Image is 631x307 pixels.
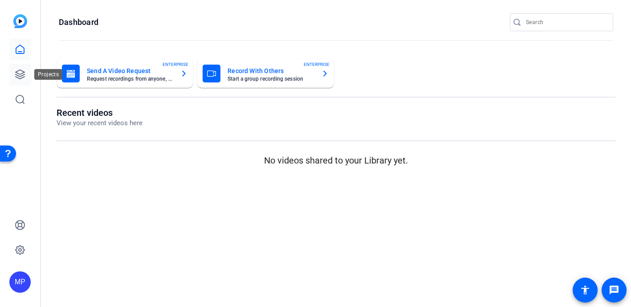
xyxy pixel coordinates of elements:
[87,65,173,76] mat-card-title: Send A Video Request
[57,107,142,118] h1: Recent videos
[57,59,193,88] button: Send A Video RequestRequest recordings from anyone, anywhereENTERPRISE
[13,14,27,28] img: blue-gradient.svg
[228,65,314,76] mat-card-title: Record With Others
[34,69,62,80] div: Projects
[163,61,188,68] span: ENTERPRISE
[197,59,334,88] button: Record With OthersStart a group recording sessionENTERPRISE
[59,17,98,28] h1: Dashboard
[609,285,619,295] mat-icon: message
[304,61,330,68] span: ENTERPRISE
[57,154,615,167] p: No videos shared to your Library yet.
[228,76,314,82] mat-card-subtitle: Start a group recording session
[9,271,31,293] div: MP
[580,285,590,295] mat-icon: accessibility
[57,118,142,128] p: View your recent videos here
[526,17,606,28] input: Search
[87,76,173,82] mat-card-subtitle: Request recordings from anyone, anywhere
